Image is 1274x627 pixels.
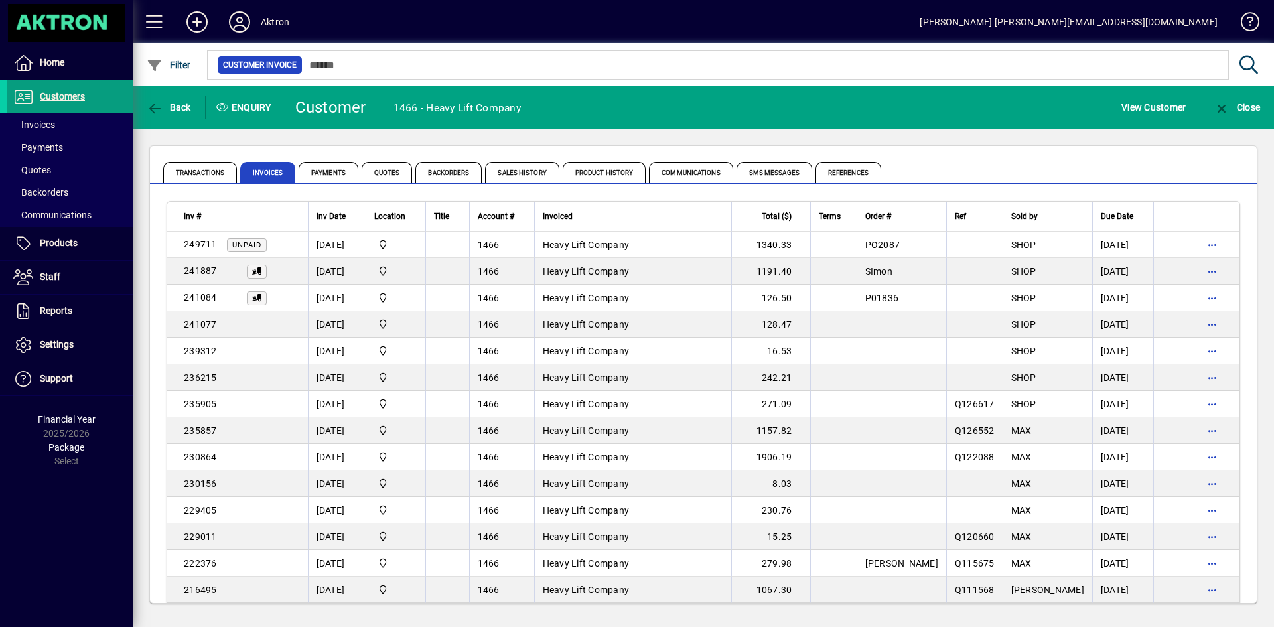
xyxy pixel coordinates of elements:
span: Invoices [240,162,295,183]
span: SMS Messages [737,162,812,183]
span: Back [147,102,191,113]
span: Staff [40,271,60,282]
td: 242.21 [731,364,810,391]
span: Quotes [13,165,51,175]
td: [DATE] [1092,232,1153,258]
span: 1466 [478,585,500,595]
button: Back [143,96,194,119]
td: [DATE] [308,577,366,603]
span: [PERSON_NAME] [865,558,938,569]
span: 1466 [478,558,500,569]
div: Account # [478,209,526,224]
button: More options [1202,553,1223,574]
a: Settings [7,328,133,362]
span: Reports [40,305,72,316]
td: 1340.33 [731,232,810,258]
span: Q120660 [955,531,995,542]
span: Heavy Lift Company [543,452,630,462]
a: Products [7,227,133,260]
span: 1466 [478,319,500,330]
td: 8.03 [731,470,810,497]
td: 1906.19 [731,444,810,470]
span: 1466 [478,372,500,383]
span: Q115675 [955,558,995,569]
button: Add [176,10,218,34]
span: Heavy Lift Company [543,531,630,542]
span: SImon [865,266,892,277]
span: PO2087 [865,240,900,250]
td: 15.25 [731,523,810,550]
span: MAX [1011,478,1032,489]
span: Product History [563,162,646,183]
span: Account # [478,209,514,224]
a: Invoices [7,113,133,136]
span: [PERSON_NAME] [1011,585,1084,595]
span: 222376 [184,558,217,569]
span: 1466 [478,399,500,409]
button: More options [1202,287,1223,309]
td: [DATE] [1092,470,1153,497]
button: More options [1202,314,1223,335]
span: Support [40,373,73,383]
button: More options [1202,420,1223,441]
span: Central [374,450,417,464]
span: SHOP [1011,346,1036,356]
td: 271.09 [731,391,810,417]
span: 249711 [184,239,217,249]
span: Unpaid [232,241,261,249]
div: Due Date [1101,209,1145,224]
span: Payments [299,162,358,183]
app-page-header-button: Back [133,96,206,119]
span: Close [1214,102,1260,113]
div: Title [434,209,461,224]
span: View Customer [1121,97,1186,118]
button: More options [1202,500,1223,521]
span: Central [374,583,417,597]
div: Location [374,209,417,224]
span: Central [374,317,417,332]
span: SHOP [1011,319,1036,330]
td: [DATE] [308,232,366,258]
td: [DATE] [308,338,366,364]
td: [DATE] [1092,577,1153,603]
button: More options [1202,393,1223,415]
span: Settings [40,339,74,350]
button: More options [1202,447,1223,468]
span: Heavy Lift Company [543,240,630,250]
span: Heavy Lift Company [543,505,630,516]
span: 236215 [184,372,217,383]
span: Central [374,397,417,411]
span: Backorders [13,187,68,198]
td: [DATE] [1092,364,1153,391]
td: 16.53 [731,338,810,364]
button: Profile [218,10,261,34]
div: [PERSON_NAME] [PERSON_NAME][EMAIL_ADDRESS][DOMAIN_NAME] [920,11,1218,33]
td: [DATE] [308,364,366,391]
span: 229405 [184,505,217,516]
span: MAX [1011,452,1032,462]
span: 235905 [184,399,217,409]
span: Transactions [163,162,237,183]
span: 241077 [184,319,217,330]
span: Communications [13,210,92,220]
span: MAX [1011,558,1032,569]
td: [DATE] [1092,338,1153,364]
td: [DATE] [1092,550,1153,577]
div: Customer [295,97,366,118]
td: [DATE] [1092,258,1153,285]
span: References [815,162,881,183]
app-page-header-button: Close enquiry [1200,96,1274,119]
span: Quotes [362,162,413,183]
span: Total ($) [762,209,792,224]
a: Communications [7,204,133,226]
button: More options [1202,234,1223,255]
span: Heavy Lift Company [543,266,630,277]
button: More options [1202,261,1223,282]
td: [DATE] [308,417,366,444]
span: Central [374,238,417,252]
span: SHOP [1011,372,1036,383]
span: Invoices [13,119,55,130]
button: More options [1202,340,1223,362]
span: Terms [819,209,841,224]
td: 1191.40 [731,258,810,285]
